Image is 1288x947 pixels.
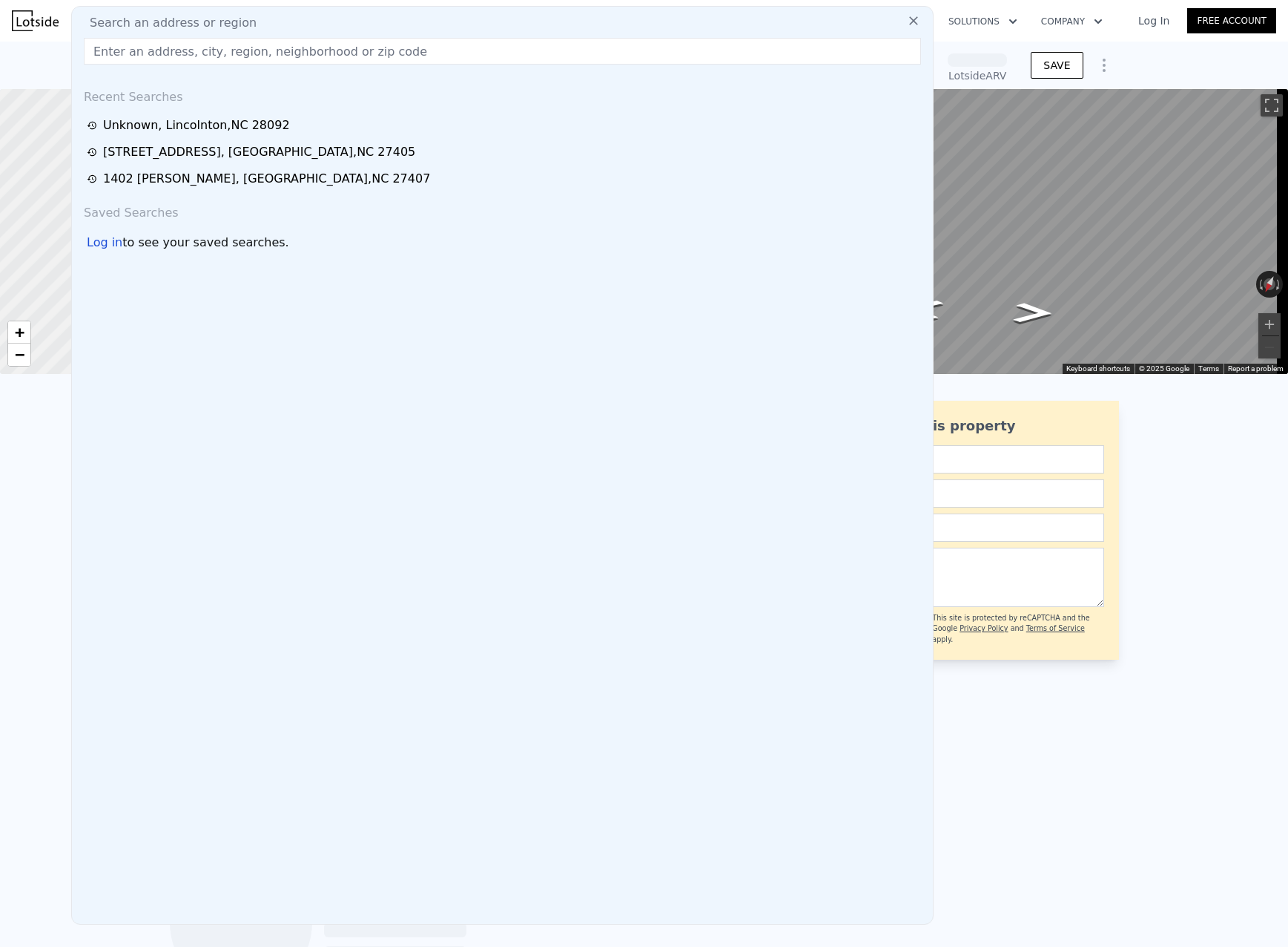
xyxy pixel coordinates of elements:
span: to see your saved searches. [122,234,288,252]
button: Zoom out [1258,336,1281,358]
div: Saved Searches [78,192,927,228]
span: − [15,345,24,364]
div: Ask about this property [837,416,1104,436]
div: [STREET_ADDRESS] , [GEOGRAPHIC_DATA] , NC 27405 [103,143,415,161]
button: Company [1029,8,1114,35]
div: Log in [87,234,122,252]
img: Lotside [12,10,59,31]
a: Terms [1198,364,1219,373]
a: Terms of Service [1026,624,1085,632]
path: Go Southwest, E Church St [997,298,1069,328]
a: Free Account [1187,8,1276,33]
button: Toggle fullscreen view [1261,94,1283,117]
div: Recent Searches [78,76,927,112]
button: Zoom in [1258,313,1281,335]
div: Lotside ARV [948,68,1007,83]
input: Name [837,445,1104,473]
div: Map [678,89,1288,374]
div: Street View [678,89,1288,374]
button: Show Options [1089,50,1119,80]
div: This site is protected by reCAPTCHA and the Google and apply. [932,613,1103,645]
a: Log In [1120,13,1187,28]
div: 1402 [PERSON_NAME] , [GEOGRAPHIC_DATA] , NC 27407 [103,170,430,188]
button: Reset the view [1258,270,1281,299]
a: Privacy Policy [960,624,1008,632]
a: Report a problem [1228,364,1284,373]
button: Rotate clockwise [1275,271,1284,298]
input: Email [837,479,1104,508]
input: Phone [837,514,1104,542]
span: + [15,323,24,341]
div: Unknown , Lincolnton , NC 28092 [103,117,290,134]
button: Rotate counterclockwise [1256,271,1264,298]
a: Zoom out [8,344,30,366]
a: Unknown, Lincolnton,NC 28092 [87,117,922,134]
a: [STREET_ADDRESS], [GEOGRAPHIC_DATA],NC 27405 [87,143,922,161]
button: Solutions [937,8,1029,35]
span: Search an address or region [78,14,257,32]
a: 1402 [PERSON_NAME], [GEOGRAPHIC_DATA],NC 27407 [87,170,922,188]
span: © 2025 Google [1139,364,1189,373]
input: Enter an address, city, region, neighborhood or zip code [84,38,921,65]
a: Zoom in [8,321,30,344]
button: Keyboard shortcuts [1066,364,1130,374]
button: SAVE [1031,52,1083,79]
